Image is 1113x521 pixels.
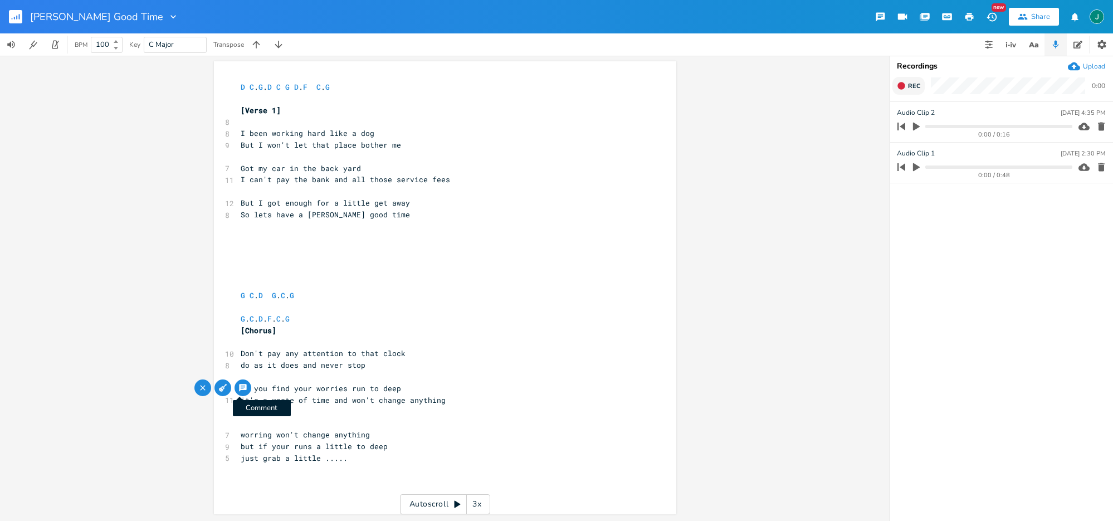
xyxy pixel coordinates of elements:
div: BPM [75,42,87,48]
span: G [285,314,290,324]
span: it's a waste of time and won't change anything [241,395,446,405]
div: 0:00 / 0:48 [916,172,1072,178]
span: C [276,314,281,324]
div: Transpose [213,41,244,48]
span: D [258,290,263,300]
div: Autoscroll [400,494,490,514]
span: [Verse 1] [241,105,281,115]
div: 0:00 / 0:16 [916,132,1072,138]
span: Don't pay any attention to that clock [241,348,406,358]
span: Got my car in the back yard [241,163,361,173]
span: . . . . . [241,314,290,324]
span: I been working hard like a dog [241,128,374,138]
span: just grab a little ..... [241,453,348,463]
div: Key [129,41,140,48]
img: Jim Rudolf [1090,9,1104,24]
span: C [316,82,321,92]
span: D [294,82,299,92]
span: G [290,290,294,300]
span: I can't pay the bank and all those service fees [241,174,450,184]
span: D [258,314,263,324]
span: [PERSON_NAME] Good Time [30,12,163,22]
div: Upload [1083,62,1105,71]
span: G [272,290,276,300]
span: So lets have a [PERSON_NAME] good time [241,210,410,220]
span: D [267,82,272,92]
span: G [325,82,330,92]
div: 0:00 [1092,82,1105,89]
span: . . . [241,290,294,300]
button: Share [1009,8,1059,26]
div: [DATE] 4:35 PM [1061,110,1105,116]
span: Audio Clip 1 [897,148,935,159]
button: Upload [1068,60,1105,72]
span: C [250,82,254,92]
span: If you find your worries run to deep [241,383,401,393]
span: But I won't let that place bother me [241,140,401,150]
button: Rec [892,77,925,95]
span: [Chorus] [241,325,276,335]
div: Recordings [897,62,1106,70]
span: C [250,314,254,324]
span: C [281,290,285,300]
span: F [267,314,272,324]
span: G [258,82,263,92]
div: New [992,3,1006,12]
span: . . . . [241,82,330,92]
span: But I got enough for a little get away [241,198,410,208]
span: worring won't change anything [241,430,370,440]
span: do as it does and never stop [241,360,365,370]
span: G [285,82,290,92]
span: but if your runs a little to deep [241,441,388,451]
span: C [250,290,254,300]
div: [DATE] 2:30 PM [1061,150,1105,157]
button: Comment [234,379,252,397]
span: D [241,82,245,92]
span: G [241,314,245,324]
span: Audio Clip 2 [897,108,935,118]
span: F [303,82,307,92]
div: 3x [467,494,487,514]
div: Share [1031,12,1050,22]
span: C Major [149,40,174,50]
span: Rec [908,82,920,90]
button: New [980,7,1003,27]
span: G [241,290,245,300]
span: C [276,82,281,92]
